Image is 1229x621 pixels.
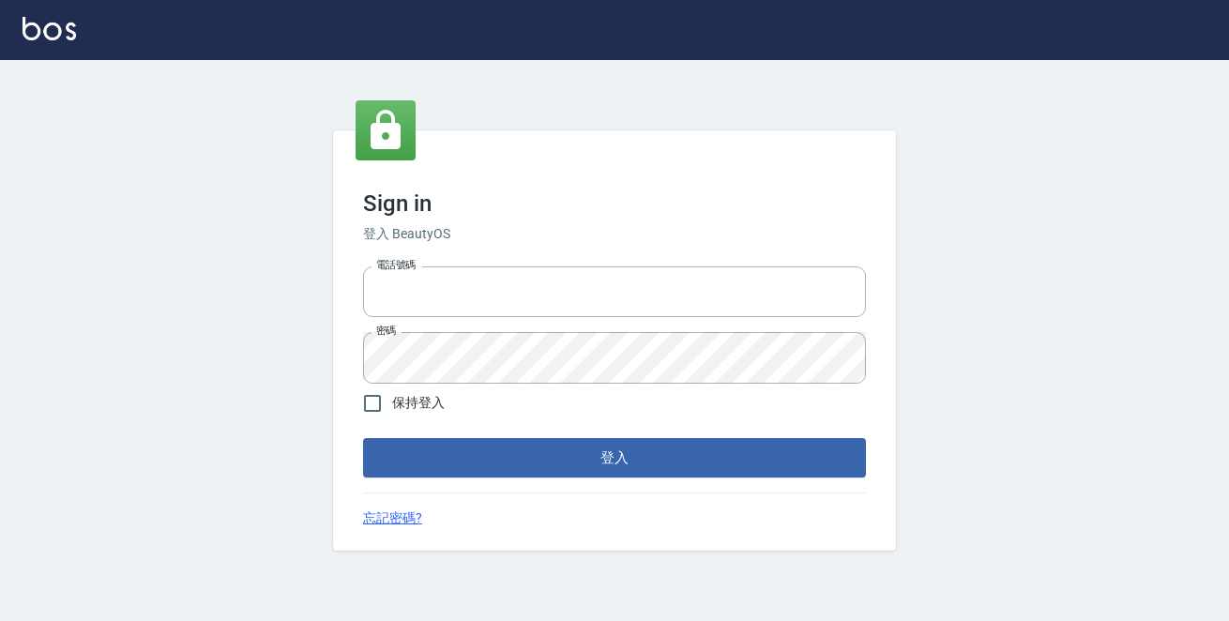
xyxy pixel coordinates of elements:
label: 電話號碼 [376,258,416,272]
h6: 登入 BeautyOS [363,224,866,244]
label: 密碼 [376,324,396,338]
a: 忘記密碼? [363,508,422,528]
button: 登入 [363,438,866,477]
span: 保持登入 [392,393,445,413]
img: Logo [23,17,76,40]
h3: Sign in [363,190,866,217]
